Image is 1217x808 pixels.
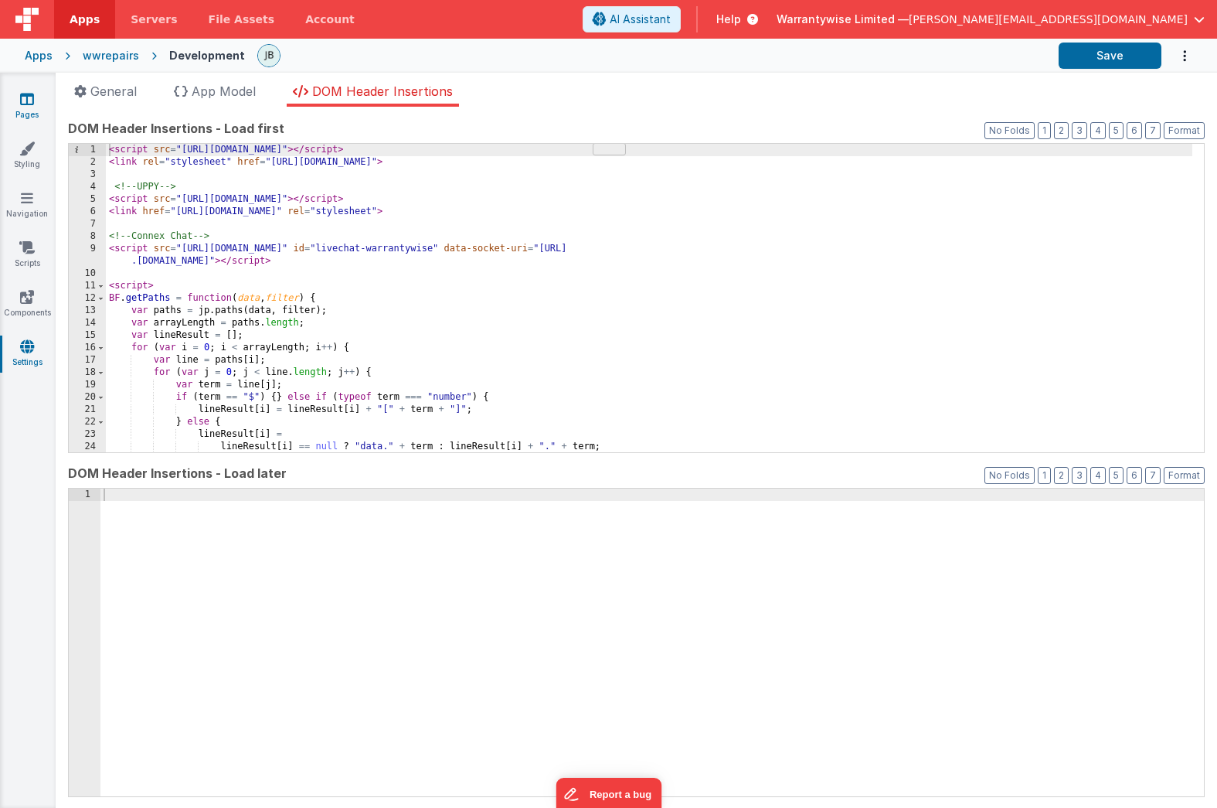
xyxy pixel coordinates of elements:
div: 7 [69,218,106,230]
span: DOM Header Insertions - Load first [68,119,284,138]
button: 3 [1072,122,1087,139]
div: 11 [69,280,106,292]
div: 23 [69,428,106,441]
button: 1 [1038,467,1051,484]
button: AI Assistant [583,6,681,32]
div: 1 [69,489,100,501]
div: 5 [69,193,106,206]
div: 6 [69,206,106,218]
button: 6 [1127,122,1142,139]
button: Format [1164,467,1205,484]
span: [PERSON_NAME][EMAIL_ADDRESS][DOMAIN_NAME] [909,12,1188,27]
button: 5 [1109,467,1124,484]
span: App Model [192,84,256,99]
div: Development [169,48,245,63]
div: 18 [69,366,106,379]
div: 17 [69,354,106,366]
button: 2 [1054,122,1069,139]
div: 10 [69,268,106,280]
button: 4 [1090,467,1106,484]
div: 15 [69,329,106,342]
div: 21 [69,404,106,416]
div: 3 [69,169,106,181]
button: Format [1164,122,1205,139]
button: Save [1059,43,1161,69]
span: File Assets [209,12,275,27]
button: 1 [1038,122,1051,139]
button: 7 [1145,467,1161,484]
span: Servers [131,12,177,27]
span: Apps [70,12,100,27]
span: Help [716,12,741,27]
div: Apps [25,48,53,63]
img: 126ded6fdb041a155bf9d42456259ab5 [258,45,280,66]
div: 24 [69,441,106,453]
span: Warrantywise Limited — [777,12,909,27]
button: 2 [1054,467,1069,484]
button: 7 [1145,122,1161,139]
span: General [90,84,137,99]
button: Options [1161,40,1192,72]
div: 13 [69,305,106,317]
button: 3 [1072,467,1087,484]
div: 19 [69,379,106,391]
button: 6 [1127,467,1142,484]
div: 16 [69,342,106,354]
div: 1 [69,144,106,156]
div: 2 [69,156,106,169]
span: AI Assistant [610,12,671,27]
button: No Folds [984,467,1035,484]
div: 12 [69,292,106,305]
div: wwrepairs [83,48,139,63]
div: 4 [69,181,106,193]
button: No Folds [984,122,1035,139]
div: 20 [69,391,106,404]
span: DOM Header Insertions - Load later [68,464,287,482]
button: 5 [1109,122,1124,139]
div: 9 [69,243,106,268]
button: Warrantywise Limited — [PERSON_NAME][EMAIL_ADDRESS][DOMAIN_NAME] [777,12,1205,27]
div: 8 [69,230,106,243]
button: 4 [1090,122,1106,139]
div: 14 [69,317,106,329]
span: DOM Header Insertions [312,84,453,99]
div: 22 [69,416,106,428]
